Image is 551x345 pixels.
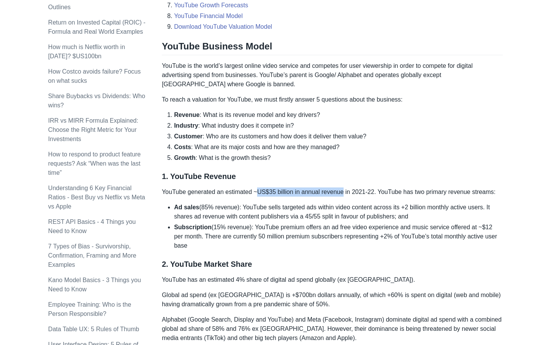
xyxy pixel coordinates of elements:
a: Kano Model Basics - 3 Things you Need to Know [48,277,141,292]
p: YouTube generated an estimated ~US$35 billion in annual revenue in 2021-22. YouTube has two prima... [162,187,503,197]
p: YouTube has an estimated 4% share of digital ad spend globally (ex [GEOGRAPHIC_DATA]). [162,275,503,284]
p: YouTube is the world’s largest online video service and competes for user viewership in order to ... [162,61,503,89]
a: Understanding 6 Key Financial Ratios - Best Buy vs Netflix vs Meta vs Apple [48,185,145,210]
a: IRR vs MIRR Formula Explained: Choose the Right Metric for Your Investments [48,117,139,142]
a: How Costco avoids failure? Focus on what sucks [48,68,141,84]
p: To reach a valuation for YouTube, we must firstly answer 5 questions about the business: [162,95,503,104]
li: : What are its major costs and how are they managed? [174,143,503,152]
h3: 1. YouTube Revenue [162,172,503,181]
strong: Revenue [174,112,200,118]
a: Data Table UX: 5 Rules of Thumb [48,326,139,332]
a: Download YouTube Valuation Model [174,23,272,30]
a: 7 Types of Bias - Survivorship, Confirmation, Framing and More Examples [48,243,136,268]
a: REST API Basics - 4 Things you Need to Know [48,219,136,234]
p: Global ad spend (ex [GEOGRAPHIC_DATA]) is +$700bn dollars annually, of which +60% is spent on dig... [162,291,503,309]
strong: Costs [174,144,191,150]
li: (85% revenue): YouTube sells targeted ads within video content across its +2 billion monthly acti... [174,203,503,221]
a: Employee Training: Who is the Person Responsible? [48,301,131,317]
li: : What is its revenue model and key drivers? [174,110,503,120]
h3: 2. YouTube Market Share [162,260,503,269]
strong: Customer [174,133,203,140]
li: (15% revenue): YouTube premium offers an ad free video experience and music service offered at ~$... [174,223,503,250]
strong: Subscription [174,224,212,230]
a: Share Buybacks vs Dividends: Who wins? [48,93,145,108]
strong: Growth [174,154,196,161]
a: How much is Netflix worth in [DATE]? $US100bn [48,44,125,59]
a: YouTube Growth Forecasts [174,2,248,8]
li: : What is the growth thesis? [174,153,503,163]
strong: Industry [174,122,198,129]
li: : What industry does it compete in? [174,121,503,130]
strong: Ad sales [174,204,199,210]
a: How to respond to product feature requests? Ask “When was the last time” [48,151,141,176]
li: : Who are its customers and how does it deliver them value? [174,132,503,141]
a: Return on Invested Capital (ROIC) - Formula and Real World Examples [48,19,145,35]
a: YouTube Financial Model [174,13,243,19]
h2: YouTube Business Model [162,41,503,55]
